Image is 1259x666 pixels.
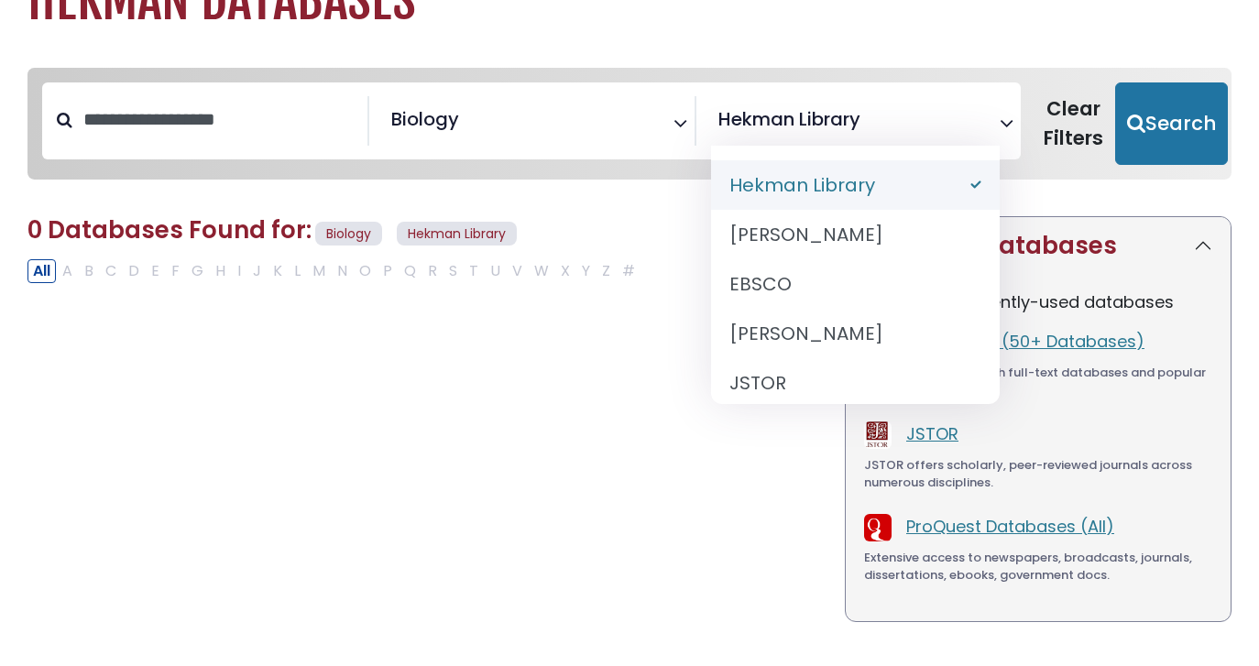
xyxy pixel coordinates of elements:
textarea: Search [864,115,877,135]
span: Biology [315,222,382,246]
li: Biology [384,105,459,133]
input: Search database by title or keyword [72,104,367,135]
textarea: Search [463,115,476,135]
div: JSTOR offers scholarly, peer-reviewed journals across numerous disciplines. [864,456,1212,492]
a: ProQuest Databases (All) [906,515,1114,538]
li: [PERSON_NAME] [711,210,1000,259]
div: Extensive access to newspapers, broadcasts, journals, dissertations, ebooks, government docs. [864,549,1212,584]
span: Hekman Library [397,222,517,246]
div: Alpha-list to filter by first letter of database name [27,258,642,281]
button: All [27,259,56,283]
li: [PERSON_NAME] [711,309,1000,358]
span: Hekman Library [718,105,860,133]
button: Featured Databases [846,217,1231,275]
li: EBSCO [711,259,1000,309]
span: 0 Databases Found for: [27,213,312,246]
p: The most frequently-used databases [864,289,1212,314]
button: Submit for Search Results [1115,82,1228,165]
a: JSTOR [906,422,958,445]
span: Biology [391,105,459,133]
nav: Search filters [27,68,1232,180]
button: Clear Filters [1032,82,1115,165]
li: Hekman Library [711,160,1000,210]
a: EBSCOhost (50+ Databases) [906,330,1144,353]
div: Powerful platform with full-text databases and popular information. [864,364,1212,399]
li: Hekman Library [711,105,860,133]
li: JSTOR [711,358,1000,408]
